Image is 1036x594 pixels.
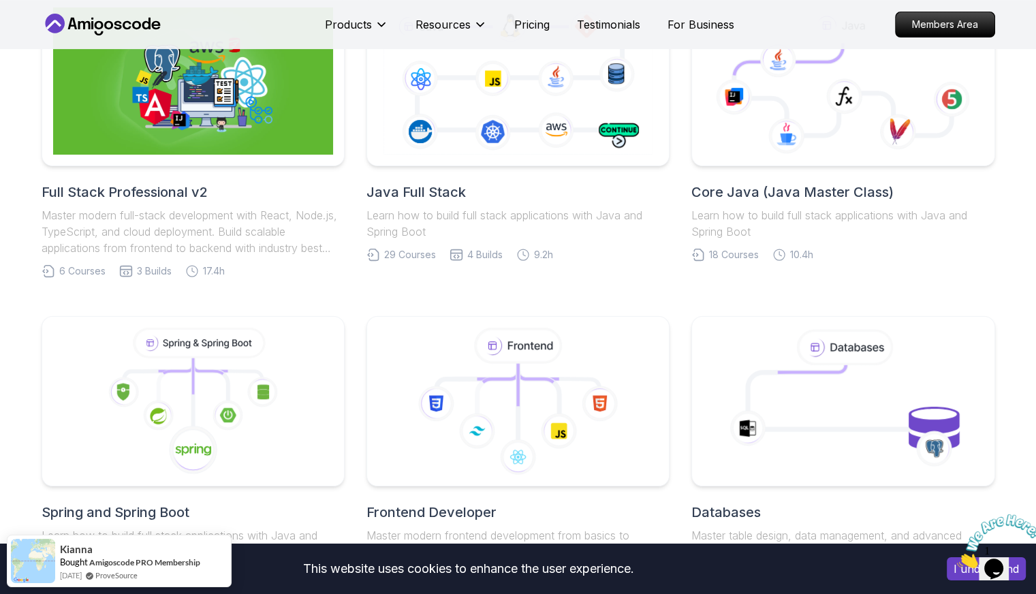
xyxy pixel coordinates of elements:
[366,503,670,522] h2: Frontend Developer
[59,264,106,278] span: 6 Courses
[947,557,1026,580] button: Accept cookies
[42,316,345,582] a: Spring and Spring BootLearn how to build full stack applications with Java and Spring Boot10 Cour...
[691,503,994,522] h2: Databases
[691,527,994,576] p: Master table design, data management, and advanced database operations. This structured learning ...
[709,248,759,262] span: 18 Courses
[203,264,225,278] span: 17.4h
[89,557,200,567] a: Amigoscode PRO Membership
[896,12,994,37] p: Members Area
[60,557,88,567] span: Bought
[415,16,487,44] button: Resources
[895,12,995,37] a: Members Area
[415,16,471,33] p: Resources
[366,527,670,576] p: Master modern frontend development from basics to advanced React applications. This structured le...
[10,554,926,584] div: This website uses cookies to enhance the user experience.
[790,248,813,262] span: 10.4h
[366,183,670,202] h2: Java Full Stack
[534,248,553,262] span: 9.2h
[5,5,11,17] span: 1
[668,16,734,33] a: For Business
[325,16,372,33] p: Products
[42,183,345,202] h2: Full Stack Professional v2
[691,207,994,240] p: Learn how to build full stack applications with Java and Spring Boot
[60,544,93,555] span: Kianna
[384,248,436,262] span: 29 Courses
[514,16,550,33] a: Pricing
[42,207,345,256] p: Master modern full-stack development with React, Node.js, TypeScript, and cloud deployment. Build...
[42,503,345,522] h2: Spring and Spring Boot
[325,16,388,44] button: Products
[467,248,503,262] span: 4 Builds
[11,539,55,583] img: provesource social proof notification image
[691,183,994,202] h2: Core Java (Java Master Class)
[366,207,670,240] p: Learn how to build full stack applications with Java and Spring Boot
[95,569,138,581] a: ProveSource
[137,264,172,278] span: 3 Builds
[5,5,90,59] img: Chat attention grabber
[577,16,640,33] a: Testimonials
[53,7,333,155] img: Full Stack Professional v2
[42,527,345,560] p: Learn how to build full stack applications with Java and Spring Boot
[60,569,82,581] span: [DATE]
[952,509,1036,574] iframe: chat widget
